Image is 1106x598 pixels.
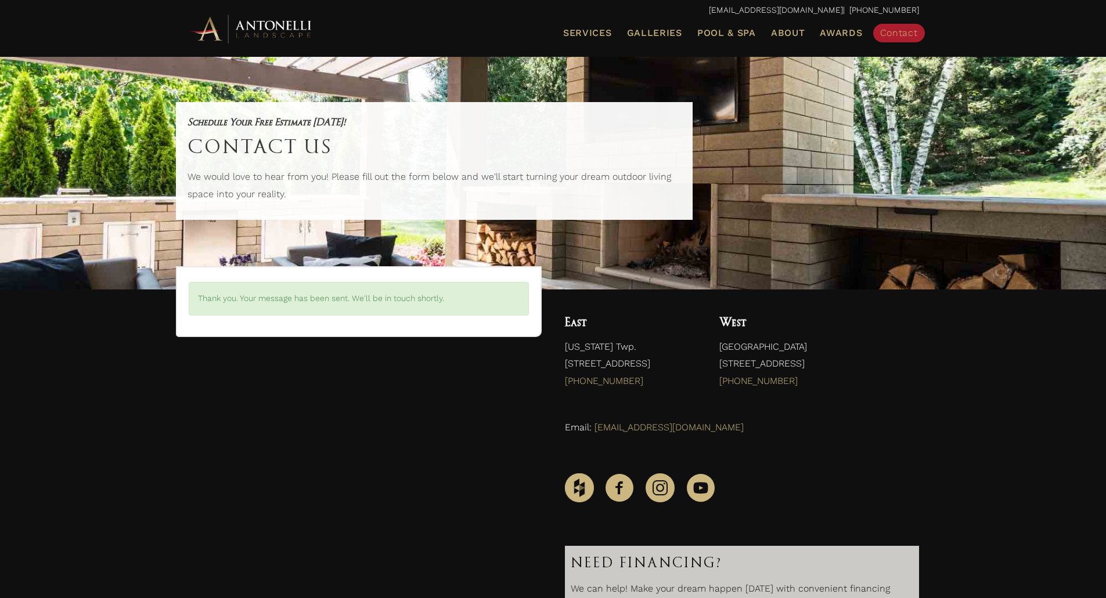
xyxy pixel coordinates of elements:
p: | [PHONE_NUMBER] [188,3,919,18]
img: Antonelli Horizontal Logo [188,13,315,45]
h1: Contact Us [188,130,681,162]
span: Galleries [627,27,682,38]
a: Pool & Spa [693,26,761,41]
a: [PHONE_NUMBER] [565,375,643,386]
a: Awards [815,26,867,41]
h3: Need Financing? [571,552,913,574]
h4: West [719,313,918,332]
span: Contact [880,27,918,38]
span: About [771,28,805,38]
span: Services [563,28,612,38]
a: Galleries [622,26,687,41]
a: About [766,26,810,41]
p: We would love to hear from you! Please fill out the form below and we'll start turning your dream... [188,168,681,208]
a: [EMAIL_ADDRESS][DOMAIN_NAME] [595,422,744,433]
div: Thank you. Your message has been sent. We'll be in touch shortly. [189,282,529,316]
span: Pool & Spa [697,27,756,38]
span: Awards [820,27,862,38]
h5: Schedule Your Free Estimate [DATE]! [188,114,681,130]
h4: East [565,313,697,332]
span: Email: [565,422,592,433]
p: [GEOGRAPHIC_DATA] [STREET_ADDRESS] [719,338,918,396]
a: Contact [873,24,925,42]
p: [US_STATE] Twp. [STREET_ADDRESS] [565,338,697,396]
img: Houzz [565,473,594,502]
a: Services [559,26,617,41]
a: [PHONE_NUMBER] [719,375,798,386]
a: [EMAIL_ADDRESS][DOMAIN_NAME] [709,5,843,15]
